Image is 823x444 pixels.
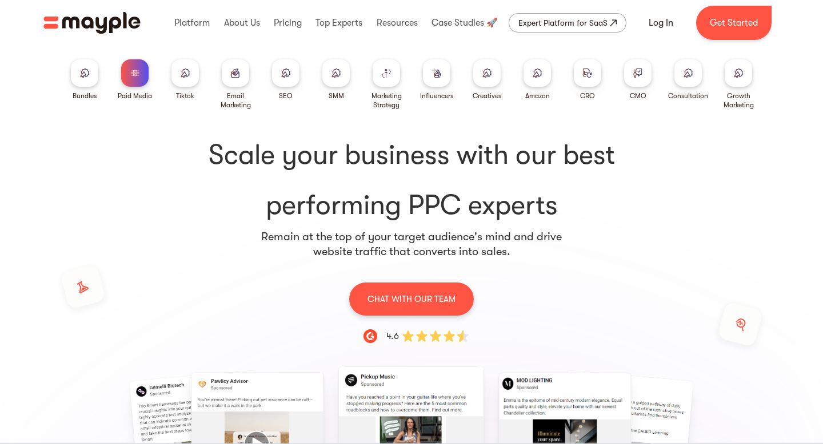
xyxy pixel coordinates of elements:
div: Influencers [420,91,453,100]
a: CMO [624,59,652,100]
p: CHAT WITH OUR TEAM [367,292,456,306]
div: SMM [329,91,344,100]
a: SMM [322,59,350,100]
img: Mayple logo [43,12,141,34]
div: 4.6 [386,329,399,343]
div: Email Marketing [215,91,256,110]
div: Pricing [271,5,305,41]
a: Creatives [473,59,501,100]
iframe: Chat Widget [766,389,823,444]
div: Resources [374,5,421,41]
div: Consultation [668,91,708,100]
a: Log In [635,9,687,37]
a: Expert Platform for SaaS [509,13,626,33]
p: Remain at the top of your target audience's mind and drive website traffic that converts into sales. [261,229,562,259]
a: SEO [272,59,299,100]
div: About Us [221,5,263,41]
div: Platform [171,5,213,41]
a: Amazon [524,59,551,100]
div: CMO [630,91,646,100]
div: Top Experts [313,5,365,41]
div: SEO [279,91,293,100]
div: Growth Marketing [718,91,759,110]
a: Tiktok [171,59,199,100]
div: Tiktok [176,91,194,100]
a: Get Started [696,6,772,40]
a: Influencers [420,59,453,100]
a: home [43,12,141,34]
div: Paid Media [118,91,152,100]
div: Amazon [525,91,550,100]
span: Scale your business with our best [64,137,759,173]
a: Email Marketing [215,59,256,110]
a: Marketing Strategy [366,59,407,110]
a: Bundles [71,59,98,100]
a: CHAT WITH OUR TEAM [349,282,474,316]
div: Marketing Strategy [366,91,407,110]
a: CRO [574,59,601,100]
div: CRO [580,91,595,100]
a: Paid Media [118,59,152,100]
div: Bundles [73,91,97,100]
a: Growth Marketing [718,59,759,110]
div: Expert Platform for SaaS [518,16,608,30]
div: Creatives [473,91,501,100]
a: Consultation [668,59,708,100]
h1: performing PPC experts [64,137,759,224]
